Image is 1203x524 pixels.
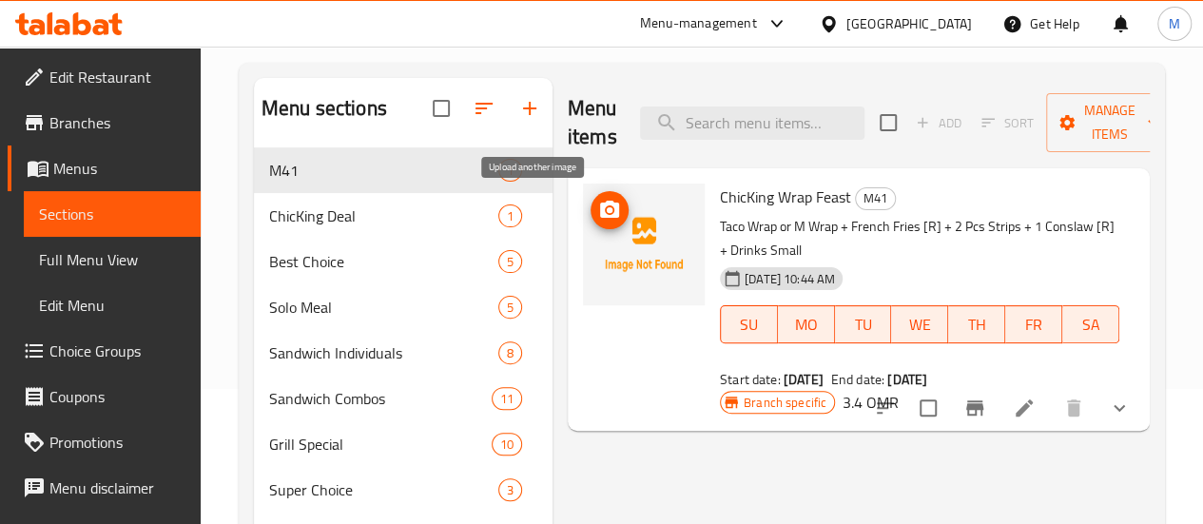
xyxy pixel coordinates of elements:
div: items [498,250,522,273]
div: items [498,296,522,319]
span: Start date: [720,367,781,392]
input: search [640,107,864,140]
div: items [498,478,522,501]
span: Promotions [49,431,185,454]
div: items [498,341,522,364]
button: TU [835,305,892,343]
h2: Menu items [568,94,617,151]
a: Edit menu item [1013,397,1036,419]
span: 10 [493,436,521,454]
span: Solo Meal [269,296,498,319]
div: Best Choice5 [254,239,553,284]
span: Menus [53,157,185,180]
span: Sandwich Combos [269,387,492,410]
button: delete [1051,385,1096,431]
button: Branch-specific-item [952,385,998,431]
a: Promotions [8,419,201,465]
span: Choice Groups [49,340,185,362]
span: Branches [49,111,185,134]
span: MO [786,311,827,339]
div: Super Choice3 [254,467,553,513]
span: Super Choice [269,478,498,501]
span: Sort sections [461,86,507,131]
span: Edit Menu [39,294,185,317]
div: Solo Meal5 [254,284,553,330]
span: M41 [269,159,498,182]
span: 1 [499,162,521,180]
a: Branches [8,100,201,146]
span: WE [899,311,941,339]
div: Sandwich Combos11 [254,376,553,421]
span: TH [956,311,998,339]
span: Best Choice [269,250,498,273]
span: SU [728,311,770,339]
a: Edit Menu [24,282,201,328]
div: items [498,159,522,182]
button: WE [891,305,948,343]
a: Coupons [8,374,201,419]
button: upload picture [591,191,629,229]
div: M41 [855,187,896,210]
span: Grill Special [269,433,492,456]
div: items [492,387,522,410]
span: M41 [856,187,895,209]
span: TU [843,311,884,339]
button: MO [778,305,835,343]
b: [DATE] [784,367,824,392]
button: sort-choices [863,385,908,431]
span: 8 [499,344,521,362]
span: Select section [868,103,908,143]
button: SA [1062,305,1119,343]
button: FR [1005,305,1062,343]
h6: 3.4 OMR [843,389,899,416]
span: 5 [499,299,521,317]
div: [GEOGRAPHIC_DATA] [846,13,972,34]
img: ChicKing Wrap Feast [583,184,705,305]
button: show more [1096,385,1142,431]
h2: Menu sections [262,94,387,123]
div: M411 [254,147,553,193]
p: Taco Wrap or M Wrap + French Fries [R] + 2 Pcs Strips + 1 Conslaw [R] + Drinks Small [720,215,1119,262]
span: FR [1013,311,1055,339]
span: ChicKing Deal [269,204,498,227]
button: SU [720,305,778,343]
span: Menu disclaimer [49,476,185,499]
span: ChicKing Wrap Feast [720,183,851,211]
span: M [1169,13,1180,34]
svg: Show Choices [1108,397,1131,419]
span: Sandwich Individuals [269,341,498,364]
div: ChicKing Deal1 [254,193,553,239]
a: Sections [24,191,201,237]
span: 11 [493,390,521,408]
span: Sections [39,203,185,225]
span: Select all sections [421,88,461,128]
button: TH [948,305,1005,343]
span: Edit Restaurant [49,66,185,88]
a: Menus [8,146,201,191]
div: Sandwich Individuals8 [254,330,553,376]
span: Select section first [969,108,1046,138]
span: Manage items [1061,99,1158,146]
div: Grill Special10 [254,421,553,467]
span: End date: [831,367,884,392]
span: Add item [908,108,969,138]
span: 1 [499,207,521,225]
span: Select to update [908,388,948,428]
span: 3 [499,481,521,499]
button: Manage items [1046,93,1174,152]
span: Full Menu View [39,248,185,271]
div: items [492,433,522,456]
a: Edit Restaurant [8,54,201,100]
b: [DATE] [887,367,927,392]
span: Coupons [49,385,185,408]
span: SA [1070,311,1112,339]
div: Menu-management [640,12,757,35]
span: 5 [499,253,521,271]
